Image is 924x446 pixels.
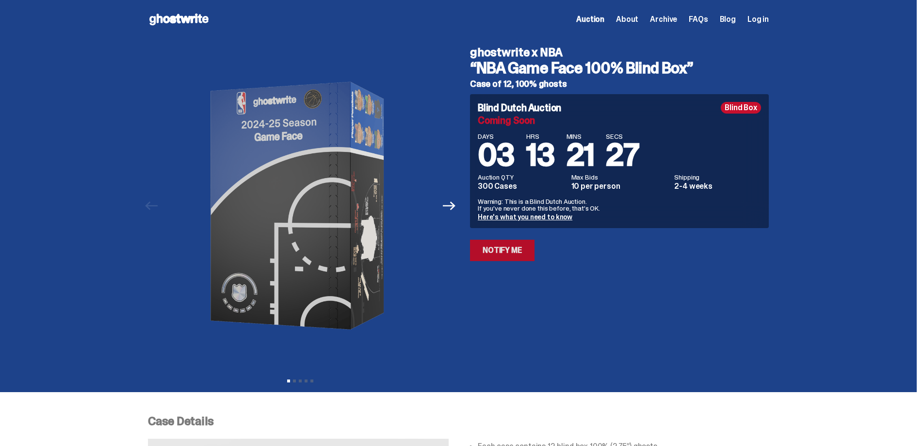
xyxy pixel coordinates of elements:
[674,174,761,181] dt: Shipping
[299,380,302,382] button: View slide 3
[720,16,736,23] a: Blog
[567,135,595,175] span: 21
[650,16,677,23] a: Archive
[576,16,604,23] a: Auction
[616,16,638,23] a: About
[293,380,296,382] button: View slide 2
[287,380,290,382] button: View slide 1
[689,16,708,23] a: FAQs
[747,16,769,23] a: Log in
[526,135,555,175] span: 13
[606,135,639,175] span: 27
[470,240,535,261] a: Notify Me
[148,415,769,427] p: Case Details
[526,133,555,140] span: HRS
[478,198,761,212] p: Warning: This is a Blind Dutch Auction. If you’ve never done this before, that’s OK.
[478,135,515,175] span: 03
[571,174,669,181] dt: Max Bids
[478,174,566,181] dt: Auction QTY
[478,103,561,113] h4: Blind Dutch Auction
[470,60,769,76] h3: “NBA Game Face 100% Blind Box”
[478,116,761,125] div: Coming Soon
[478,133,515,140] span: DAYS
[438,195,460,216] button: Next
[674,182,761,190] dd: 2-4 weeks
[567,133,595,140] span: MINS
[305,380,308,382] button: View slide 4
[478,182,566,190] dd: 300 Cases
[478,213,572,221] a: Here's what you need to know
[721,102,761,114] div: Blind Box
[470,80,769,88] h5: Case of 12, 100% ghosts
[310,380,313,382] button: View slide 5
[167,39,434,373] img: NBA-Hero-1.png
[470,47,769,58] h4: ghostwrite x NBA
[571,182,669,190] dd: 10 per person
[606,133,639,140] span: SECS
